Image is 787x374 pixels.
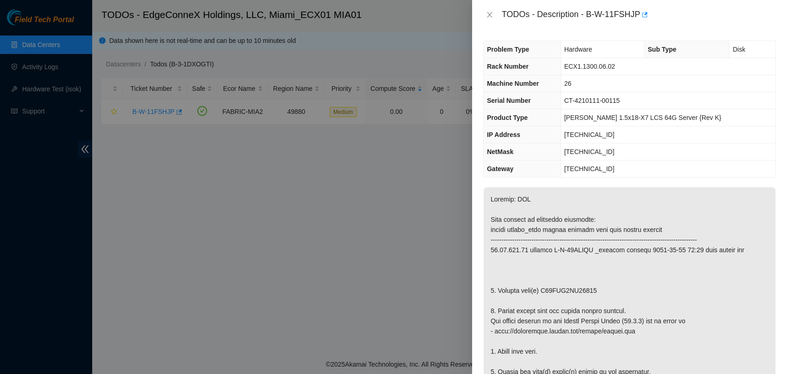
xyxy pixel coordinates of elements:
[564,63,615,70] span: ECX1.1300.06.02
[487,46,529,53] span: Problem Type
[564,80,572,87] span: 26
[483,11,496,19] button: Close
[564,165,615,172] span: [TECHNICAL_ID]
[487,165,514,172] span: Gateway
[487,63,528,70] span: Rack Number
[487,97,531,104] span: Serial Number
[564,46,592,53] span: Hardware
[564,131,615,138] span: [TECHNICAL_ID]
[564,148,615,155] span: [TECHNICAL_ID]
[502,7,776,22] div: TODOs - Description - B-W-11FSHJP
[733,46,745,53] span: Disk
[487,148,514,155] span: NetMask
[486,11,493,18] span: close
[487,131,520,138] span: IP Address
[564,114,722,121] span: [PERSON_NAME] 1.5x18-X7 LCS 64G Server {Rev K}
[487,80,539,87] span: Machine Number
[487,114,527,121] span: Product Type
[564,97,620,104] span: CT-4210111-00115
[648,46,676,53] span: Sub Type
